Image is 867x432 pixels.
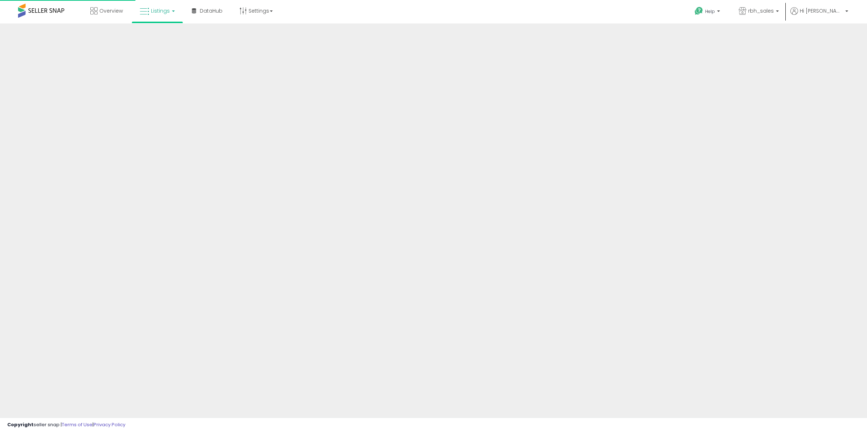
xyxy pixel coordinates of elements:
[748,7,774,14] span: rbh_sales
[99,7,123,14] span: Overview
[705,8,715,14] span: Help
[200,7,223,14] span: DataHub
[689,1,727,23] a: Help
[694,6,703,16] i: Get Help
[790,7,848,23] a: Hi [PERSON_NAME]
[151,7,170,14] span: Listings
[800,7,843,14] span: Hi [PERSON_NAME]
